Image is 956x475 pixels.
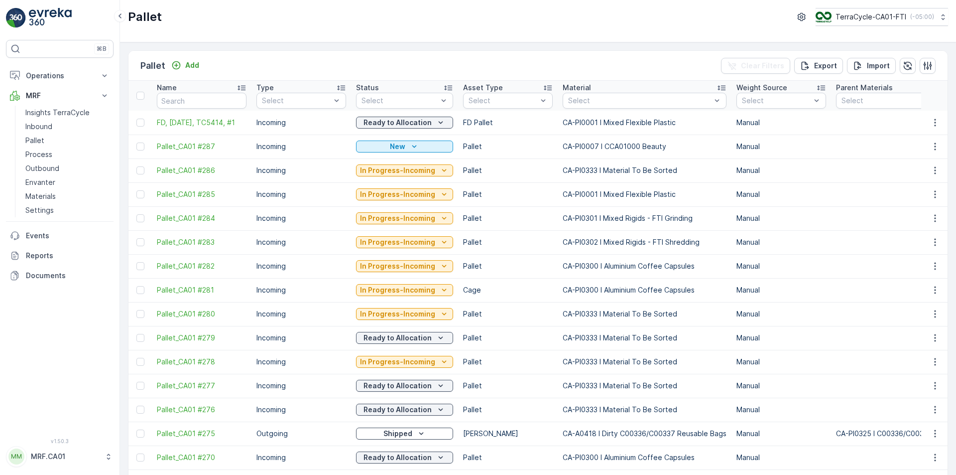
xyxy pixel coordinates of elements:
[356,428,453,440] button: Shipped
[256,333,346,343] p: Incoming
[157,405,246,415] a: Pallet_CA01 #276
[736,142,826,152] p: Manual
[26,71,94,81] p: Operations
[736,83,787,93] p: Weight Source
[736,285,826,295] p: Manual
[360,309,435,319] p: In Progress-Incoming
[256,453,346,463] p: Incoming
[26,271,110,281] p: Documents
[736,213,826,223] p: Manual
[21,203,114,217] a: Settings
[136,310,144,318] div: Toggle Row Selected
[360,285,435,295] p: In Progress-Incoming
[742,96,811,106] p: Select
[6,246,114,266] a: Reports
[157,381,246,391] a: Pallet_CA01 #277
[736,309,826,319] p: Manual
[356,164,453,176] button: In Progress-Incoming
[867,61,890,71] p: Import
[563,83,591,93] p: Material
[256,165,346,175] p: Incoming
[256,189,346,199] p: Incoming
[256,83,274,93] p: Type
[794,58,843,74] button: Export
[563,237,726,247] p: CA-PI0302 I Mixed Rigids - FTI Shredding
[356,452,453,464] button: Ready to Allocation
[157,309,246,319] span: Pallet_CA01 #280
[463,142,553,152] p: Pallet
[736,165,826,175] p: Manual
[256,285,346,295] p: Incoming
[128,9,162,25] p: Pallet
[157,189,246,199] a: Pallet_CA01 #285
[563,429,726,439] p: CA-A0418 I Dirty C00336/C00337 Reusable Bags
[463,165,553,175] p: Pallet
[910,13,934,21] p: ( -05:00 )
[21,134,114,148] a: Pallet
[136,190,144,198] div: Toggle Row Selected
[6,446,114,467] button: MMMRF.CA01
[736,381,826,391] p: Manual
[262,96,331,106] p: Select
[136,406,144,414] div: Toggle Row Selected
[356,212,453,224] button: In Progress-Incoming
[256,118,346,128] p: Incoming
[6,66,114,86] button: Operations
[816,11,832,22] img: TC_BVHiTW6.png
[140,59,165,73] p: Pallet
[563,405,726,415] p: CA-PI0333 I Material To Be Sorted
[6,226,114,246] a: Events
[356,236,453,248] button: In Progress-Incoming
[21,161,114,175] a: Outbound
[25,163,59,173] p: Outbound
[356,188,453,200] button: In Progress-Incoming
[157,429,246,439] span: Pallet_CA01 #275
[6,86,114,106] button: MRF
[157,237,246,247] a: Pallet_CA01 #283
[363,333,432,343] p: Ready to Allocation
[21,120,114,134] a: Inbound
[736,453,826,463] p: Manual
[363,381,432,391] p: Ready to Allocation
[363,453,432,463] p: Ready to Allocation
[463,83,503,93] p: Asset Type
[736,261,826,271] p: Manual
[463,118,553,128] p: FD Pallet
[356,117,453,129] button: Ready to Allocation
[157,165,246,175] a: Pallet_CA01 #286
[136,238,144,246] div: Toggle Row Selected
[26,251,110,261] p: Reports
[157,357,246,367] span: Pallet_CA01 #278
[26,231,110,241] p: Events
[469,96,537,106] p: Select
[463,405,553,415] p: Pallet
[21,189,114,203] a: Materials
[463,453,553,463] p: Pallet
[356,380,453,392] button: Ready to Allocation
[157,93,246,109] input: Search
[721,58,790,74] button: Clear Filters
[356,332,453,344] button: Ready to Allocation
[563,118,726,128] p: CA-PI0001 I Mixed Flexible Plastic
[463,237,553,247] p: Pallet
[136,119,144,127] div: Toggle Row Selected
[157,261,246,271] a: Pallet_CA01 #282
[361,96,438,106] p: Select
[157,142,246,152] a: Pallet_CA01 #287
[836,12,906,22] p: TerraCycle-CA01-FTI
[157,213,246,223] a: Pallet_CA01 #284
[25,177,55,187] p: Envanter
[6,8,26,28] img: logo
[736,333,826,343] p: Manual
[463,357,553,367] p: Pallet
[157,285,246,295] span: Pallet_CA01 #281
[25,205,54,215] p: Settings
[8,449,24,465] div: MM
[136,430,144,438] div: Toggle Row Selected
